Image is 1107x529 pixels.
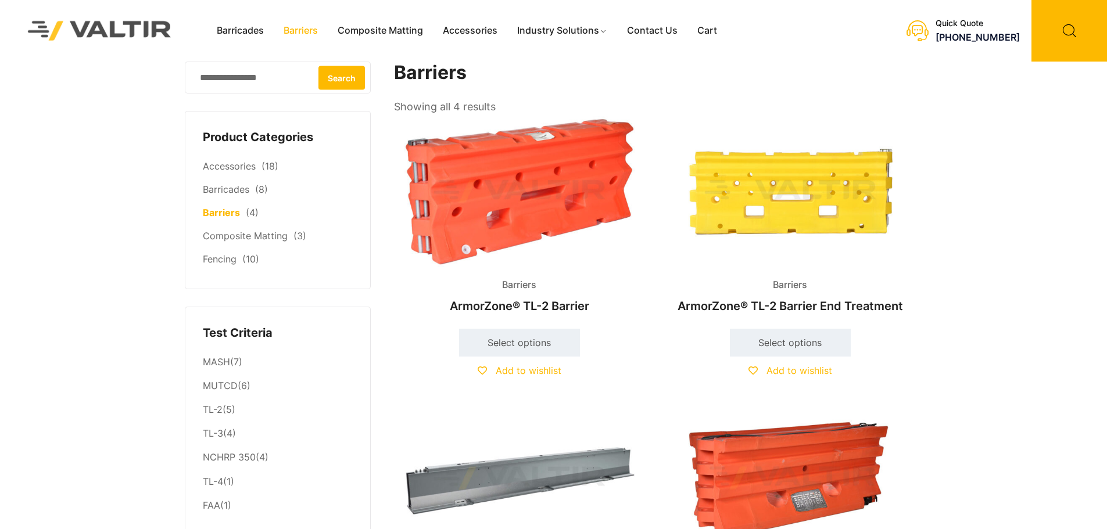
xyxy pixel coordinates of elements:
[293,230,306,242] span: (3)
[203,207,240,218] a: Barriers
[203,183,249,195] a: Barricades
[459,329,580,357] a: Select options for “ArmorZone® TL-2 Barrier”
[203,404,223,415] a: TL-2
[246,207,259,218] span: (4)
[496,365,561,376] span: Add to wishlist
[493,276,545,294] span: Barriers
[203,375,353,398] li: (6)
[617,22,687,39] a: Contact Us
[242,253,259,265] span: (10)
[687,22,727,39] a: Cart
[203,427,223,439] a: TL-3
[394,62,917,84] h1: Barriers
[318,66,365,89] button: Search
[394,97,496,117] p: Showing all 4 results
[394,116,645,319] a: BarriersArmorZone® TL-2 Barrier
[255,183,268,195] span: (8)
[203,494,353,514] li: (1)
[665,293,916,319] h2: ArmorZone® TL-2 Barrier End Treatment
[203,422,353,446] li: (4)
[203,476,223,487] a: TL-4
[665,116,916,319] a: BarriersArmorZone® TL-2 Barrier End Treatment
[274,22,328,39] a: Barriers
[203,356,230,368] a: MASH
[936,19,1020,28] div: Quick Quote
[203,446,353,470] li: (4)
[203,380,238,391] a: MUTCD
[203,253,237,265] a: Fencing
[203,451,256,463] a: NCHRP 350
[203,499,220,511] a: FAA
[766,365,832,376] span: Add to wishlist
[203,350,353,374] li: (7)
[730,329,851,357] a: Select options for “ArmorZone® TL-2 Barrier End Treatment”
[203,230,288,242] a: Composite Matting
[203,129,353,146] h4: Product Categories
[328,22,433,39] a: Composite Matting
[507,22,617,39] a: Industry Solutions
[203,325,353,342] h4: Test Criteria
[936,31,1020,43] a: [PHONE_NUMBER]
[478,365,561,376] a: Add to wishlist
[433,22,507,39] a: Accessories
[261,160,278,172] span: (18)
[13,6,187,55] img: Valtir Rentals
[203,398,353,422] li: (5)
[394,293,645,319] h2: ArmorZone® TL-2 Barrier
[203,470,353,494] li: (1)
[764,276,816,294] span: Barriers
[207,22,274,39] a: Barricades
[203,160,256,172] a: Accessories
[748,365,832,376] a: Add to wishlist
